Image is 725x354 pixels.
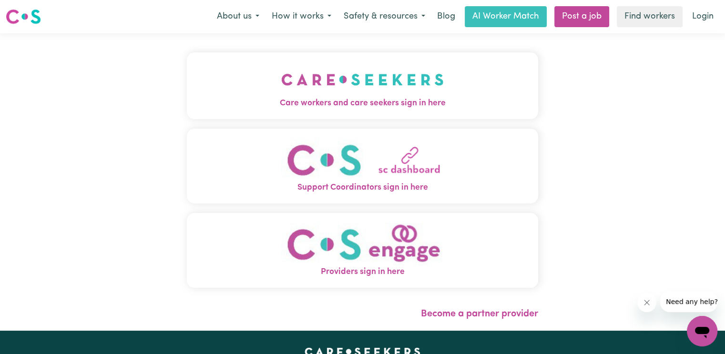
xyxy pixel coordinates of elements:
a: Login [686,6,719,27]
a: AI Worker Match [465,6,547,27]
a: Post a job [554,6,609,27]
span: Need any help? [6,7,58,14]
a: Find workers [617,6,683,27]
button: Support Coordinators sign in here [187,129,538,203]
span: Support Coordinators sign in here [187,182,538,194]
span: Providers sign in here [187,266,538,278]
iframe: Button to launch messaging window [687,316,717,346]
button: About us [211,7,265,27]
button: How it works [265,7,337,27]
button: Care workers and care seekers sign in here [187,52,538,119]
button: Safety & resources [337,7,431,27]
a: Careseekers logo [6,6,41,28]
a: Blog [431,6,461,27]
img: Careseekers logo [6,8,41,25]
iframe: Close message [637,293,656,312]
button: Providers sign in here [187,213,538,288]
a: Become a partner provider [421,309,538,319]
span: Care workers and care seekers sign in here [187,97,538,110]
iframe: Message from company [660,291,717,312]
